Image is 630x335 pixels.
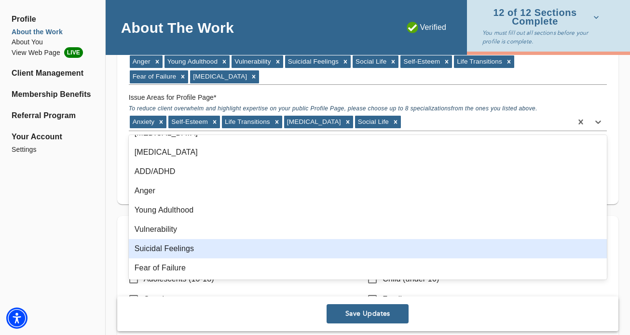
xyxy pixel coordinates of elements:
h4: About The Work [121,19,234,37]
div: Young Adulthood [164,55,219,68]
div: Life Transitions [454,55,504,68]
button: + Add Description [125,164,211,181]
div: Self-Esteem [168,116,209,128]
div: Social Life [355,116,390,128]
button: Save Updates [327,304,409,323]
button: 12 of 12 Sections Complete [482,6,603,28]
span: Profile [12,13,94,25]
a: About You [12,37,94,47]
span: Save Updates [330,309,405,319]
span: To reduce client overwhelm and highlight expertise on your public Profile Page, please choose up ... [129,105,537,114]
div: Fear of Failure [129,258,607,278]
span: LIVE [64,47,83,58]
div: Self-Esteem [400,55,441,68]
li: View Web Page [12,47,94,58]
div: [MEDICAL_DATA] [190,70,248,83]
p: Verified [407,22,447,33]
span: 12 of 12 Sections Complete [482,9,599,26]
p: You must fill out all sections before your profile is complete. [482,28,603,46]
div: Young Adulthood [129,201,607,220]
a: Membership Benefits [12,89,94,100]
a: Referral Program [12,110,94,121]
div: Suicidal Feelings [129,239,607,258]
div: Anxiety [130,116,156,128]
div: Life Transitions [222,116,272,128]
div: Anger [130,55,152,68]
div: Vulnerability [129,220,607,239]
div: Vulnerability [232,55,273,68]
p: Couple [144,294,169,305]
div: Suicidal Feelings [285,55,340,68]
div: Anger [129,181,607,201]
p: Family [383,294,406,305]
a: About the Work [12,27,94,37]
div: Fear of Failure [130,70,178,83]
div: [MEDICAL_DATA] [284,116,342,128]
div: Accessibility Menu [6,308,27,329]
div: ADD/ADHD [129,162,607,181]
h6: Issue Areas for Profile Page * [129,93,607,103]
a: Client Management [12,67,94,79]
div: Social Life [353,55,388,68]
div: [MEDICAL_DATA] [129,143,607,162]
a: Settings [12,145,94,155]
a: View Web PageLIVE [12,47,94,58]
span: Your Account [12,131,94,143]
